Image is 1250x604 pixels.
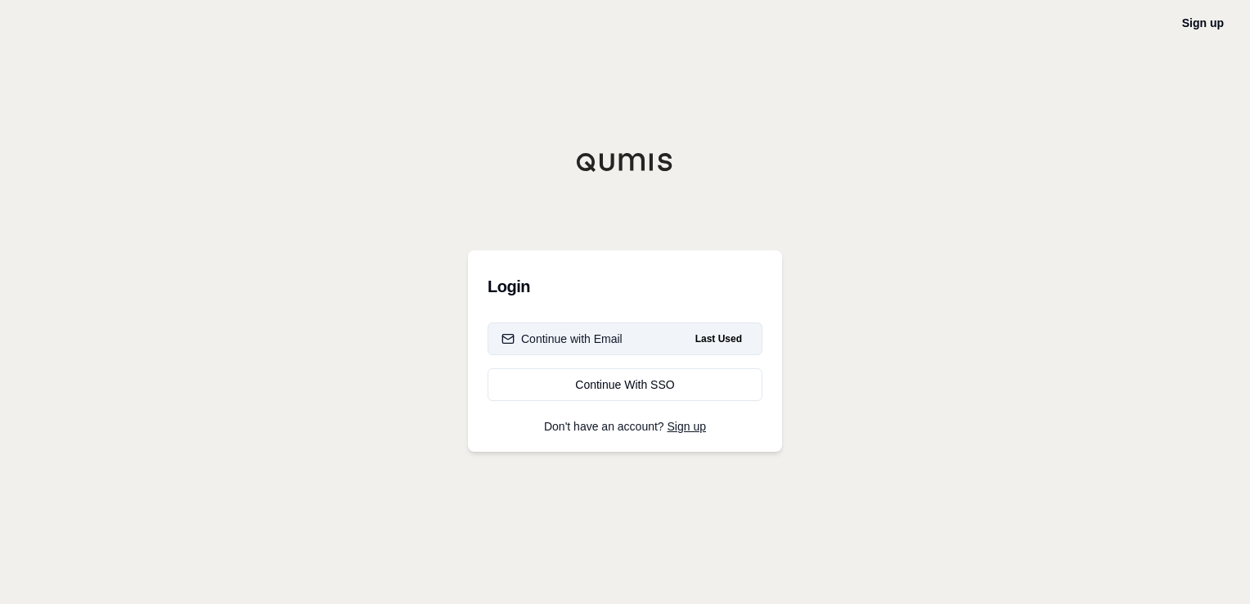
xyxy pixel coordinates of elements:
div: Continue with Email [501,331,623,347]
img: Qumis [576,152,674,172]
a: Sign up [668,420,706,433]
button: Continue with EmailLast Used [488,322,762,355]
span: Last Used [689,329,749,349]
h3: Login [488,270,762,303]
div: Continue With SSO [501,376,749,393]
p: Don't have an account? [488,421,762,432]
a: Sign up [1182,16,1224,29]
a: Continue With SSO [488,368,762,401]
